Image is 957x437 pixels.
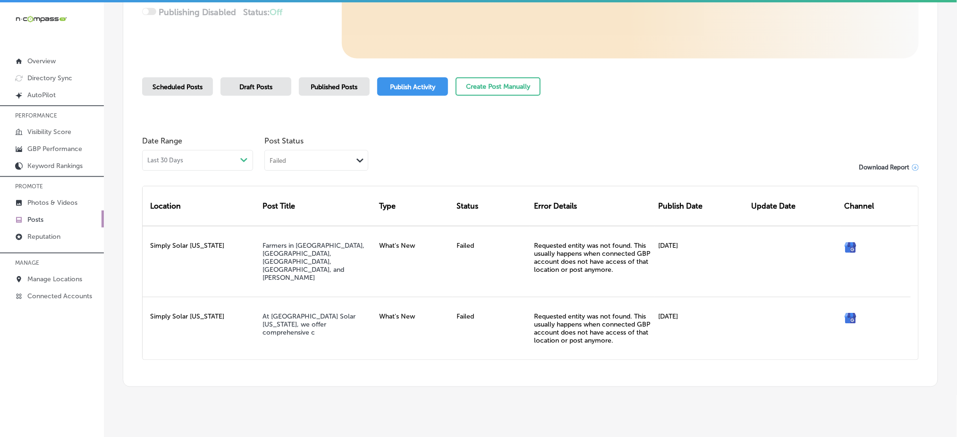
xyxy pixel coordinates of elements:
[530,226,654,297] div: Requested entity was not found. This usually happens when connected GBP account does not have acc...
[453,297,530,360] div: Failed
[748,186,841,226] div: Update Date
[453,186,530,226] div: Status
[263,312,356,336] a: At [GEOGRAPHIC_DATA] Solar [US_STATE], we offer comprehensive c
[27,275,82,283] p: Manage Locations
[311,83,358,91] span: Published Posts
[263,242,364,282] a: Farmers in [GEOGRAPHIC_DATA], [GEOGRAPHIC_DATA], [GEOGRAPHIC_DATA], [GEOGRAPHIC_DATA], and [PERSO...
[147,157,183,164] span: Last 30 Days
[456,77,541,96] button: Create Post Manually
[27,145,82,153] p: GBP Performance
[142,136,182,145] label: Date Range
[530,297,654,360] div: Requested entity was not found. This usually happens when connected GBP account does not have acc...
[152,83,203,91] span: Scheduled Posts
[264,136,368,145] span: Post Status
[375,186,453,226] div: Type
[143,297,259,360] div: Simply Solar [US_STATE]
[453,226,530,297] div: Failed
[239,83,272,91] span: Draft Posts
[654,226,747,297] div: [DATE]
[390,83,435,91] span: Publish Activity
[27,91,56,99] p: AutoPilot
[859,164,910,171] span: Download Report
[27,292,92,300] p: Connected Accounts
[27,57,56,65] p: Overview
[375,297,453,360] div: What's New
[654,186,747,226] div: Publish Date
[654,297,747,360] div: [DATE]
[27,128,71,136] p: Visibility Score
[259,186,375,226] div: Post Title
[270,157,286,165] div: Failed
[15,15,67,24] img: 660ab0bf-5cc7-4cb8-ba1c-48b5ae0f18e60NCTV_CLogo_TV_Black_-500x88.png
[27,199,77,207] p: Photos & Videos
[841,186,911,226] div: Channel
[27,74,72,82] p: Directory Sync
[143,186,259,226] div: Location
[375,226,453,297] div: What's New
[143,226,259,297] div: Simply Solar [US_STATE]
[27,162,83,170] p: Keyword Rankings
[27,233,60,241] p: Reputation
[27,216,43,224] p: Posts
[530,186,654,226] div: Error Details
